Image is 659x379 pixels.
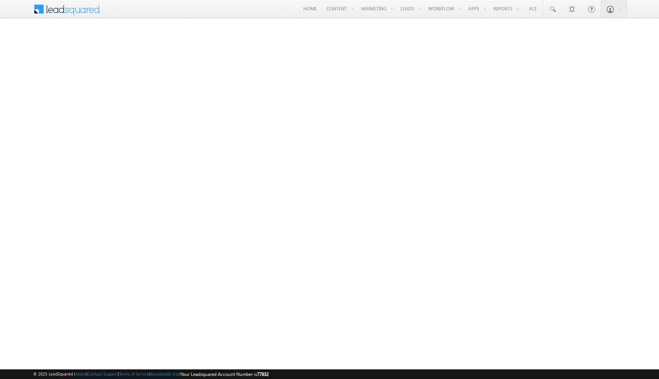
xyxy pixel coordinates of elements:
[257,371,269,377] span: 77832
[33,371,269,378] span: © 2025 LeadSquared | | | | |
[119,371,149,376] a: Terms of Service
[75,371,86,376] a: About
[181,371,269,377] span: Your Leadsquared Account Number is
[87,371,118,376] a: Contact Support
[150,371,180,376] a: Acceptable Use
